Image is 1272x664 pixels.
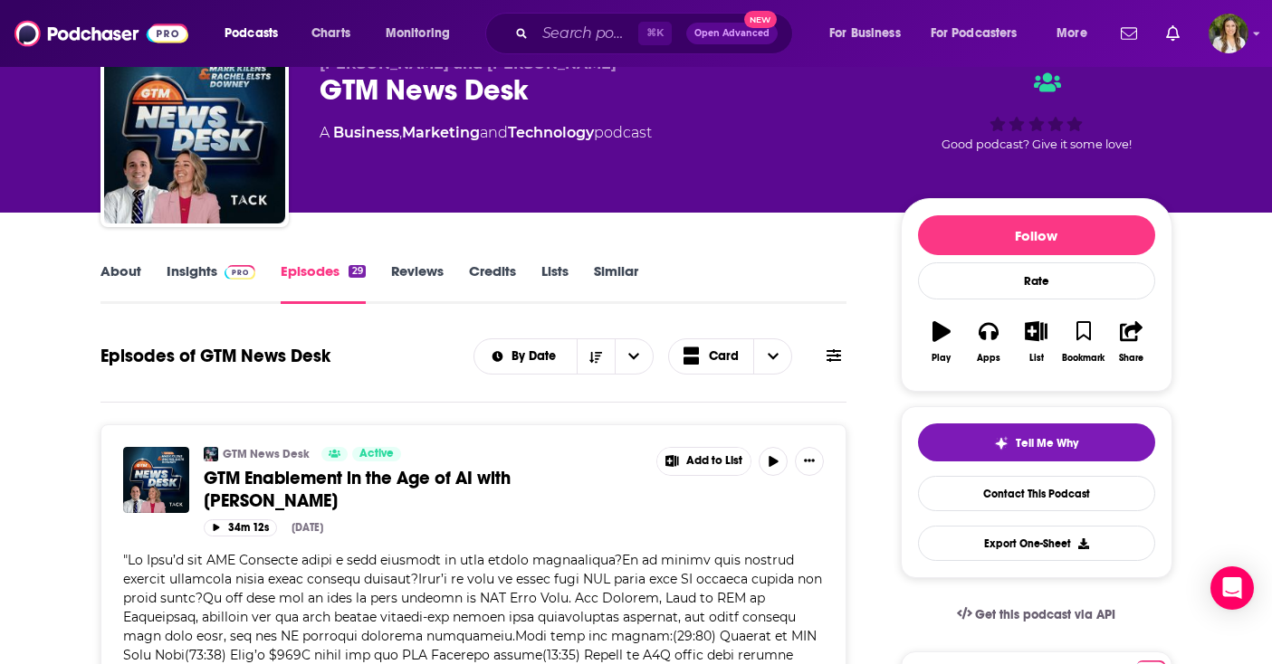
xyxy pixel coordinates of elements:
[480,124,508,141] span: and
[349,265,365,278] div: 29
[100,262,141,304] a: About
[1209,14,1248,53] img: User Profile
[1029,353,1044,364] div: List
[918,526,1155,561] button: Export One-Sheet
[918,215,1155,255] button: Follow
[1159,18,1187,49] a: Show notifications dropdown
[668,338,793,375] button: Choose View
[292,521,323,534] div: [DATE]
[994,436,1009,451] img: tell me why sparkle
[100,345,330,367] h1: Episodes of GTM News Desk
[975,607,1115,622] span: Get this podcast via API
[918,476,1155,511] a: Contact This Podcast
[694,29,770,38] span: Open Advanced
[352,447,401,461] a: Active
[223,447,310,461] a: GTM News Desk
[942,138,1132,151] span: Good podcast? Give it some love!
[918,423,1155,461] button: tell me why sparkleTell Me Why
[977,353,1000,364] div: Apps
[594,262,638,304] a: Similar
[795,447,824,476] button: Show More Button
[817,19,923,48] button: open menu
[204,467,644,512] a: GTM Enablement in the Age of AI with [PERSON_NAME]
[512,350,562,363] span: By Date
[402,124,480,141] a: Marketing
[204,447,218,461] img: GTM News Desk
[638,22,672,45] span: ⌘ K
[212,19,301,48] button: open menu
[225,265,256,280] img: Podchaser Pro
[104,43,285,223] img: GTM News Desk
[709,350,739,363] span: Card
[204,519,277,536] button: 34m 12s
[281,262,365,304] a: Episodes29
[657,448,751,475] button: Show More Button
[474,350,577,363] button: open menu
[391,262,444,304] a: Reviews
[901,55,1172,167] div: Good podcast? Give it some love!
[829,21,901,46] span: For Business
[942,593,1131,637] a: Get this podcast via API
[686,23,778,44] button: Open AdvancedNew
[931,21,1018,46] span: For Podcasters
[1209,14,1248,53] span: Logged in as lizchapa
[14,16,188,51] img: Podchaser - Follow, Share and Rate Podcasts
[965,309,1012,375] button: Apps
[373,19,473,48] button: open menu
[386,21,450,46] span: Monitoring
[1119,353,1143,364] div: Share
[918,262,1155,299] div: Rate
[932,353,951,364] div: Play
[1107,309,1154,375] button: Share
[1114,18,1144,49] a: Show notifications dropdown
[1060,309,1107,375] button: Bookmark
[1210,566,1254,610] div: Open Intercom Messenger
[1012,309,1059,375] button: List
[508,124,594,141] a: Technology
[359,445,394,463] span: Active
[123,447,189,513] img: GTM Enablement in the Age of AI with Max Gartner
[1209,14,1248,53] button: Show profile menu
[686,454,742,468] span: Add to List
[541,262,569,304] a: Lists
[1062,353,1105,364] div: Bookmark
[1057,21,1087,46] span: More
[167,262,256,304] a: InsightsPodchaser Pro
[320,122,652,144] div: A podcast
[615,339,653,374] button: open menu
[204,467,511,512] span: GTM Enablement in the Age of AI with [PERSON_NAME]
[300,19,361,48] a: Charts
[469,262,516,304] a: Credits
[473,338,654,375] h2: Choose List sort
[744,11,777,28] span: New
[333,124,399,141] a: Business
[919,19,1044,48] button: open menu
[311,21,350,46] span: Charts
[535,19,638,48] input: Search podcasts, credits, & more...
[225,21,278,46] span: Podcasts
[1016,436,1078,451] span: Tell Me Why
[918,309,965,375] button: Play
[399,124,402,141] span: ,
[502,13,810,54] div: Search podcasts, credits, & more...
[1044,19,1110,48] button: open menu
[577,339,615,374] button: Sort Direction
